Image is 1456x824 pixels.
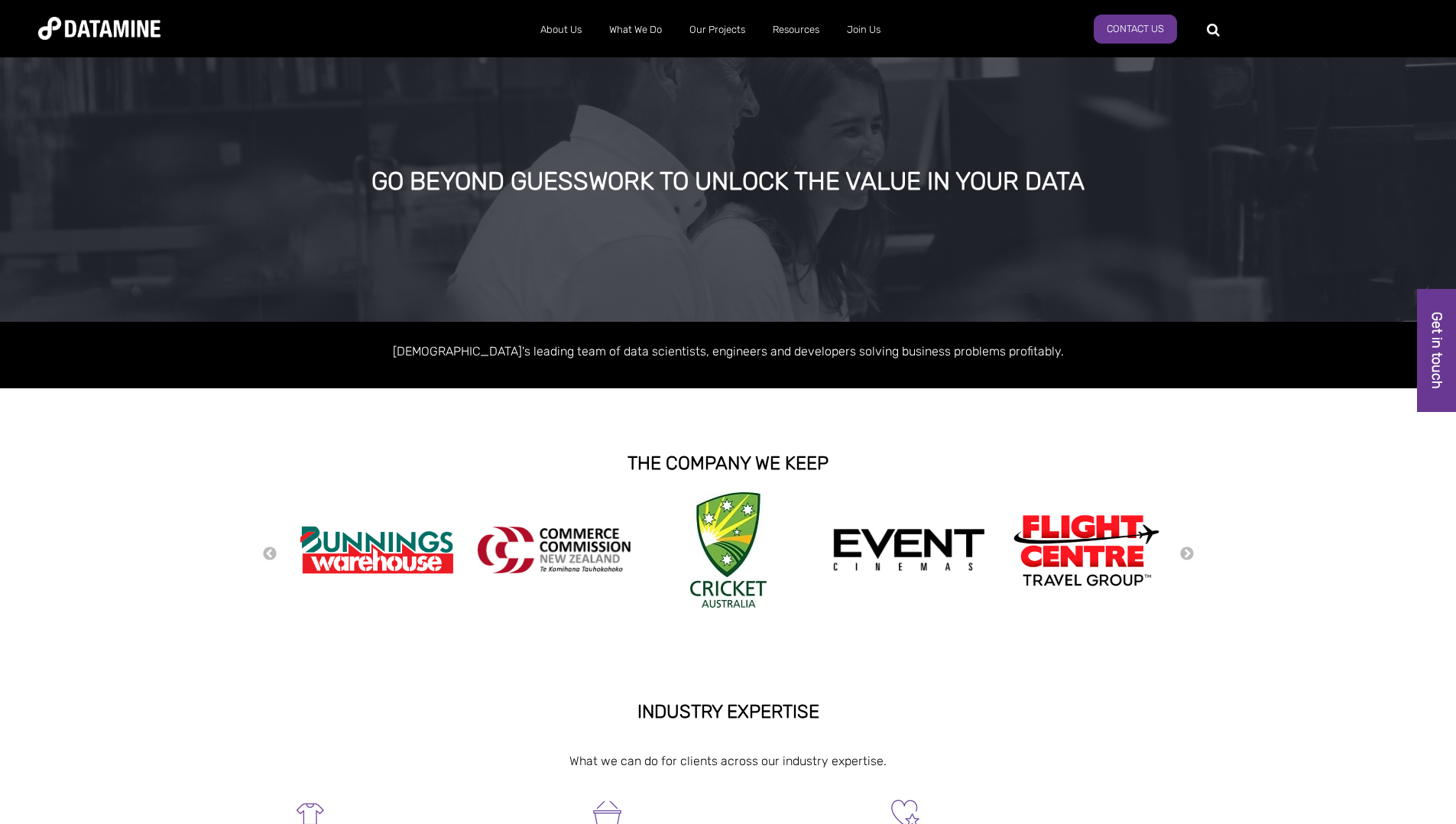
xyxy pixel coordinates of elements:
[293,341,1164,362] p: [DEMOGRAPHIC_DATA]'s leading team of data scientists, engineers and developers solving business p...
[38,17,161,40] img: Datamine
[637,701,819,722] strong: INDUSTRY EXPERTISE
[832,528,985,573] img: event cinemas
[478,527,631,573] img: commercecommission
[676,10,759,50] a: Our Projects
[759,10,833,50] a: Resources
[300,521,453,579] img: Bunnings Warehouse
[1179,546,1195,563] button: Next
[527,10,595,50] a: About Us
[1010,511,1163,589] img: Flight Centre
[262,546,277,563] button: Previous
[569,754,887,768] span: What we can do for clients across our industry expertise.
[595,10,676,50] a: What We Do
[1094,15,1177,44] a: Contact Us
[833,10,894,50] a: Join Us
[690,492,767,608] img: Cricket Australia
[165,168,1291,196] div: GO BEYOND GUESSWORK TO UNLOCK THE VALUE IN YOUR DATA
[1417,289,1456,412] a: Get in touch
[627,453,829,474] strong: THE COMPANY WE KEEP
